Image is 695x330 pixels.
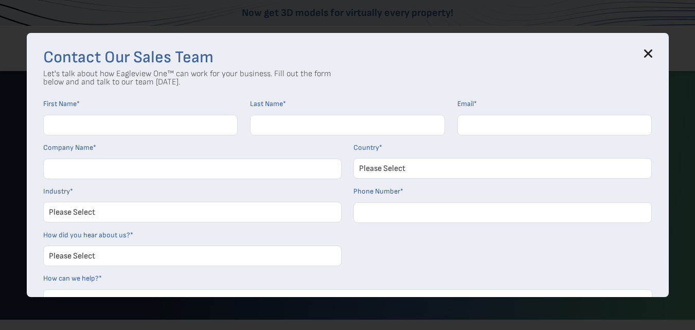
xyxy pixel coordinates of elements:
[250,99,283,108] span: Last Name
[43,187,70,196] span: Industry
[43,143,93,152] span: Company Name
[43,99,77,108] span: First Name
[43,49,652,66] h3: Contact Our Sales Team
[457,99,474,108] span: Email
[43,231,130,239] span: How did you hear about us?
[353,187,400,196] span: Phone Number
[43,274,99,283] span: How can we help?
[43,70,331,86] p: Let's talk about how Eagleview One™ can work for your business. Fill out the form below and and t...
[353,143,379,152] span: Country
